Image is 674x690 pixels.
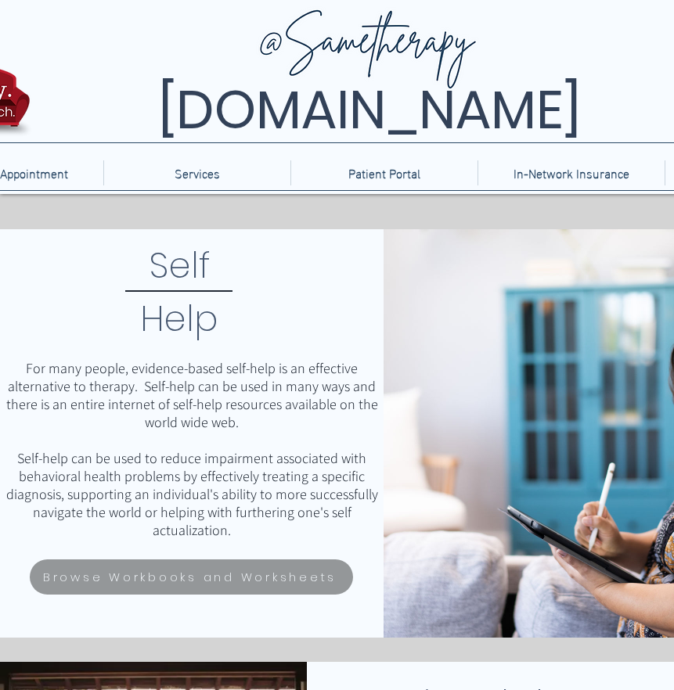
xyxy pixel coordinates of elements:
a: Patient Portal [290,160,478,185]
span: Self Help [140,241,218,343]
span: [DOMAIN_NAME] [158,73,581,147]
div: Services [103,160,290,185]
p: Services [167,160,228,185]
span: Browse Workbooks and Worksheets [43,568,337,586]
span: Self-help can be used to reduce impairment associated with behavioral health problems by effectiv... [6,449,378,539]
p: In-Network Insurance [506,160,637,185]
span: For many people, evidence-based self-help is an effective alternative to therapy. Self-help can b... [6,359,378,431]
a: In-Network Insurance [478,160,665,185]
a: Browse Workbooks and Worksheets [30,559,353,595]
p: Patient Portal [341,160,428,185]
